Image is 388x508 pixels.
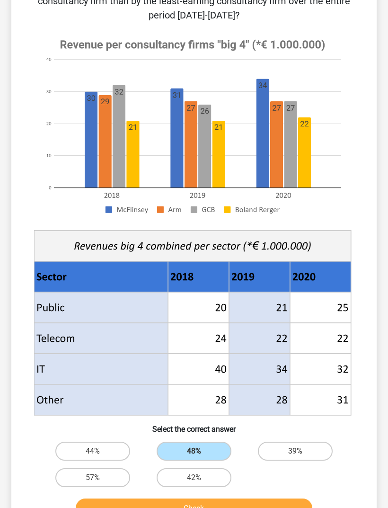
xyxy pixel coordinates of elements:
[55,442,130,461] label: 44%
[26,417,362,434] h6: Select the correct answer
[55,468,130,487] label: 57%
[157,442,231,461] label: 48%
[258,442,333,461] label: 39%
[157,468,231,487] label: 42%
